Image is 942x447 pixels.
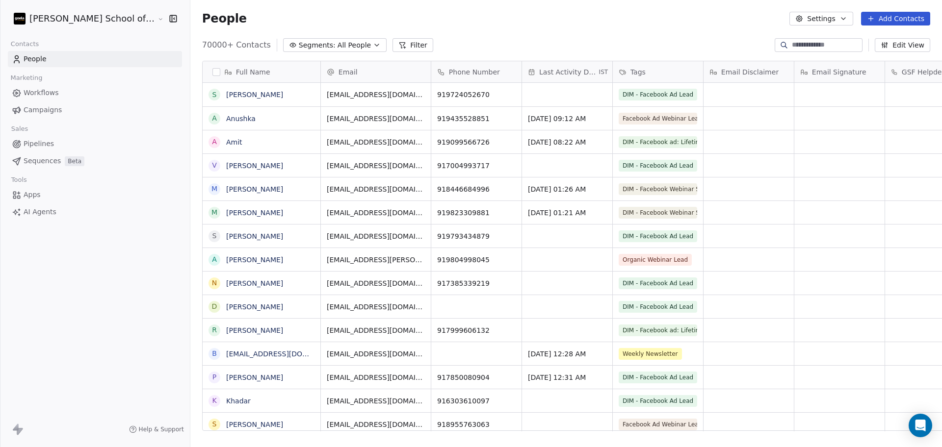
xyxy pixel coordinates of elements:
[619,395,697,407] span: DIM - Facebook Ad Lead
[24,54,47,64] span: People
[226,232,283,240] a: [PERSON_NAME]
[437,372,516,382] span: 917850080904
[619,160,697,172] span: DIM - Facebook Ad Lead
[861,12,930,25] button: Add Contacts
[226,162,283,170] a: [PERSON_NAME]
[212,90,216,100] div: S
[794,61,885,82] div: Email Signature
[226,256,283,264] a: [PERSON_NAME]
[619,419,697,430] span: Facebook Ad Webinar Lead
[619,254,692,266] span: Organic Webinar Lead
[619,348,682,360] span: Weekly Newsletter
[875,38,930,52] button: Edit View
[619,372,697,383] span: DIM - Facebook Ad Lead
[327,396,425,406] span: [EMAIL_ADDRESS][DOMAIN_NAME]
[7,122,32,136] span: Sales
[202,11,247,26] span: People
[630,67,646,77] span: Tags
[212,160,217,171] div: V
[327,231,425,241] span: [EMAIL_ADDRESS][DOMAIN_NAME]
[327,349,425,359] span: [EMAIL_ADDRESS][DOMAIN_NAME]
[619,277,697,289] span: DIM - Facebook Ad Lead
[212,325,217,335] div: R
[8,102,182,118] a: Campaigns
[437,325,516,335] span: 917999606132
[24,207,56,217] span: AI Agents
[431,61,522,82] div: Phone Number
[203,61,320,82] div: Full Name
[437,90,516,99] span: 919724052670
[539,67,597,77] span: Last Activity Date
[8,136,182,152] a: Pipelines
[619,324,697,336] span: DIM - Facebook ad: Lifetime Recording
[226,115,256,123] a: Anushka
[139,425,184,433] span: Help & Support
[327,137,425,147] span: [EMAIL_ADDRESS][DOMAIN_NAME]
[327,420,425,429] span: [EMAIL_ADDRESS][DOMAIN_NAME]
[6,71,47,85] span: Marketing
[24,156,61,166] span: Sequences
[619,301,697,313] span: DIM - Facebook Ad Lead
[528,184,606,194] span: [DATE] 01:26 AM
[613,61,703,82] div: Tags
[8,85,182,101] a: Workflows
[327,184,425,194] span: [EMAIL_ADDRESS][DOMAIN_NAME]
[528,372,606,382] span: [DATE] 12:31 AM
[437,137,516,147] span: 919099566726
[226,397,251,405] a: Khadar
[619,230,697,242] span: DIM - Facebook Ad Lead
[212,254,217,265] div: A
[211,184,217,194] div: M
[212,396,216,406] div: K
[704,61,794,82] div: Email Disclaimer
[212,348,217,359] div: b
[789,12,853,25] button: Settings
[327,161,425,171] span: [EMAIL_ADDRESS][DOMAIN_NAME]
[327,90,425,99] span: [EMAIL_ADDRESS][DOMAIN_NAME]
[8,187,182,203] a: Apps
[619,136,697,148] span: DIM - Facebook ad: Lifetime Recording
[437,255,516,265] span: 919804998045
[226,279,283,287] a: [PERSON_NAME]
[7,173,31,187] span: Tools
[226,373,283,381] a: [PERSON_NAME]
[528,349,606,359] span: [DATE] 12:28 AM
[327,255,425,265] span: [EMAIL_ADDRESS][PERSON_NAME][DOMAIN_NAME]
[65,156,84,166] span: Beta
[522,61,612,82] div: Last Activity DateIST
[437,208,516,218] span: 919823309881
[327,208,425,218] span: [EMAIL_ADDRESS][DOMAIN_NAME]
[24,88,59,98] span: Workflows
[299,40,336,50] span: Segments:
[24,139,54,149] span: Pipelines
[327,278,425,288] span: [EMAIL_ADDRESS][DOMAIN_NAME]
[212,372,216,382] div: P
[528,208,606,218] span: [DATE] 01:21 AM
[437,231,516,241] span: 919793434879
[619,113,697,124] span: Facebook Ad Webinar Lead
[392,38,433,52] button: Filter
[212,137,217,147] div: A
[226,209,283,217] a: [PERSON_NAME]
[226,91,283,99] a: [PERSON_NAME]
[327,302,425,312] span: [EMAIL_ADDRESS][DOMAIN_NAME]
[212,231,216,241] div: S
[226,350,346,358] a: [EMAIL_ADDRESS][DOMAIN_NAME]
[338,40,371,50] span: All People
[12,10,151,27] button: [PERSON_NAME] School of Finance LLP
[8,204,182,220] a: AI Agents
[226,138,242,146] a: Amit
[29,12,155,25] span: [PERSON_NAME] School of Finance LLP
[327,325,425,335] span: [EMAIL_ADDRESS][DOMAIN_NAME]
[226,326,283,334] a: [PERSON_NAME]
[437,278,516,288] span: 917385339219
[203,83,321,431] div: grid
[449,67,500,77] span: Phone Number
[437,184,516,194] span: 918446684996
[236,67,270,77] span: Full Name
[8,153,182,169] a: SequencesBeta
[211,207,217,218] div: M
[226,303,283,311] a: [PERSON_NAME]
[599,68,608,76] span: IST
[14,13,26,25] img: Zeeshan%20Neck%20Print%20Dark.png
